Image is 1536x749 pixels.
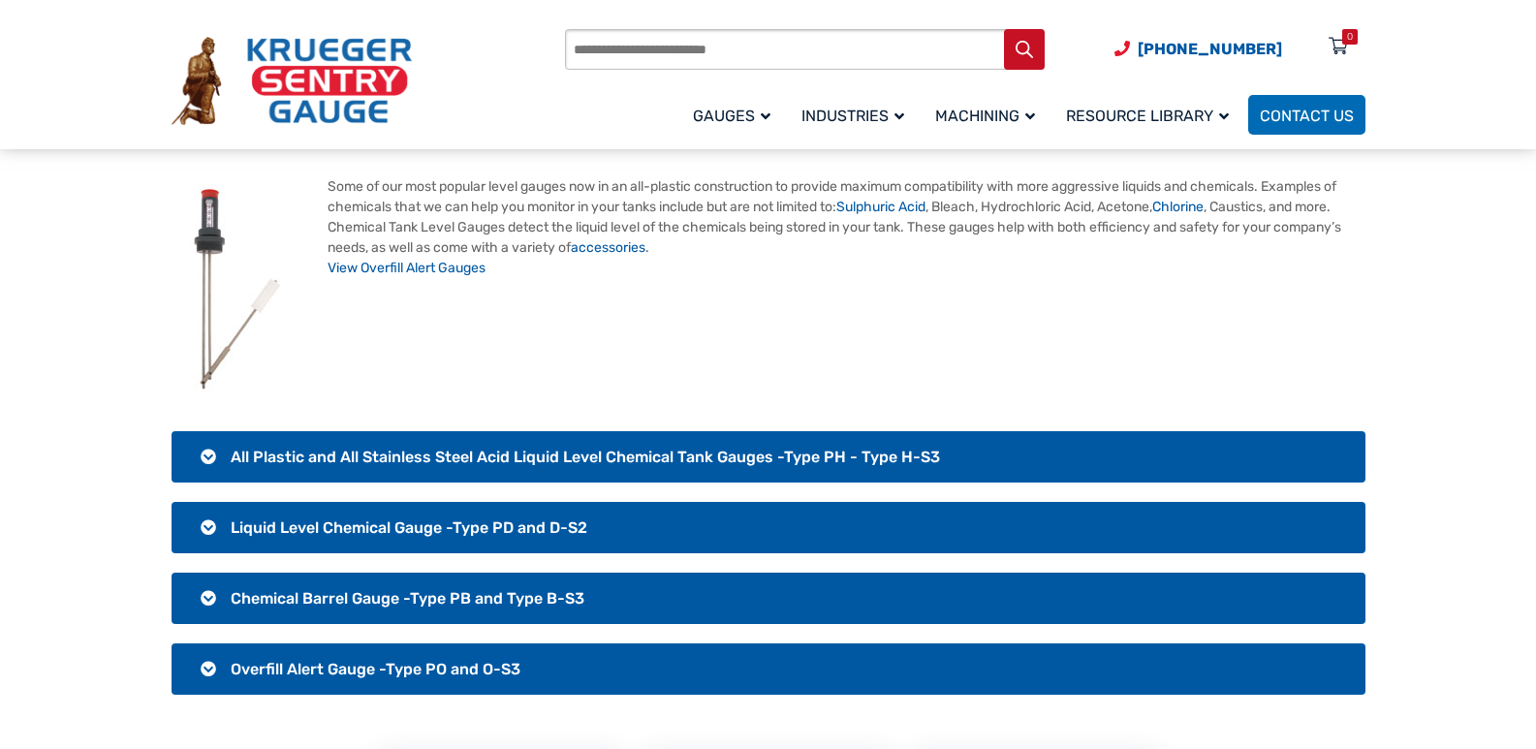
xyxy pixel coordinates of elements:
a: View Overfill Alert Gauges [328,260,486,276]
span: Industries [801,107,904,125]
img: Hot Rolled Steel Grades [172,176,304,401]
span: Machining [935,107,1035,125]
span: Resource Library [1066,107,1229,125]
span: Chemical Barrel Gauge -Type PB and Type B-S3 [231,589,584,608]
a: accessories [571,239,645,256]
span: Contact Us [1260,107,1354,125]
a: Phone Number (920) 434-8860 [1114,37,1282,61]
img: Krueger Sentry Gauge [172,37,412,126]
span: [PHONE_NUMBER] [1138,40,1282,58]
a: Machining [924,92,1054,138]
a: Chlorine [1152,199,1204,215]
a: Gauges [681,92,790,138]
a: Industries [790,92,924,138]
p: Some of our most popular level gauges now in an all-plastic construction to provide maximum compa... [172,176,1365,278]
span: Liquid Level Chemical Gauge -Type PD and D-S2 [231,518,587,537]
a: Resource Library [1054,92,1248,138]
span: All Plastic and All Stainless Steel Acid Liquid Level Chemical Tank Gauges -Type PH - Type H-S3 [231,448,940,466]
span: Gauges [693,107,770,125]
span: Overfill Alert Gauge -Type PO and O-S3 [231,660,520,678]
a: Contact Us [1248,95,1365,135]
a: Sulphuric Acid [836,199,925,215]
div: 0 [1347,29,1353,45]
